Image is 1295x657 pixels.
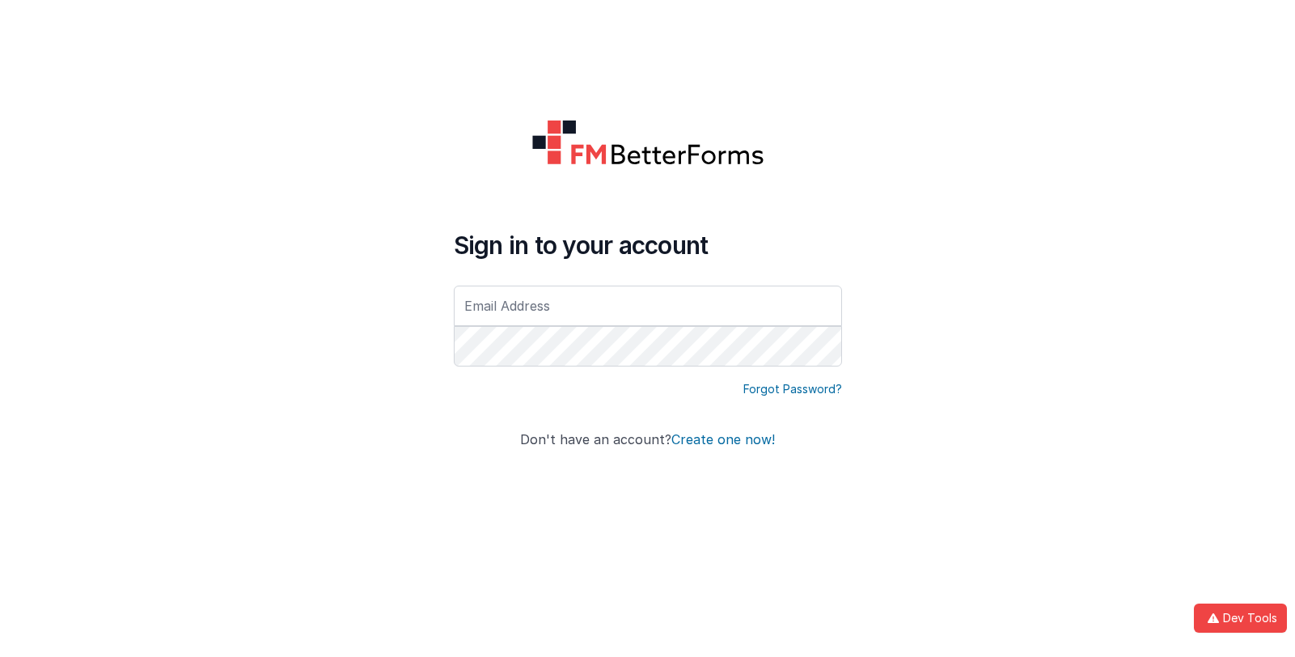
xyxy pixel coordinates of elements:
[454,286,842,326] input: Email Address
[743,381,842,397] a: Forgot Password?
[454,433,842,447] h4: Don't have an account?
[671,433,775,447] button: Create one now!
[1194,604,1287,633] button: Dev Tools
[454,231,842,260] h4: Sign in to your account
